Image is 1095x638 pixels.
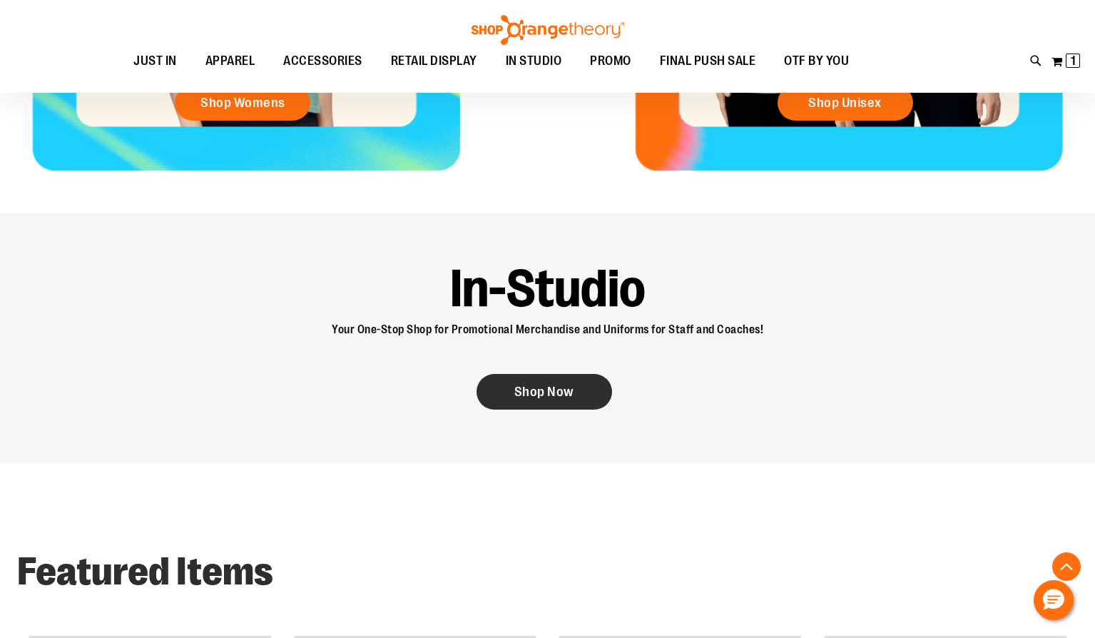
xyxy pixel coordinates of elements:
[1034,580,1074,620] button: Hello, have a question? Let’s chat.
[175,85,310,121] a: Shop Womens
[590,45,631,77] span: PROMO
[17,550,273,594] strong: Featured Items
[377,45,492,78] a: RETAIL DISPLAY
[808,95,882,111] span: Shop Unisex
[391,45,477,77] span: RETAIL DISPLAY
[191,45,270,78] a: APPAREL
[778,85,913,121] a: Shop Unisex
[133,45,177,77] span: JUST IN
[269,45,377,78] a: ACCESSORIES
[332,323,763,336] span: Your One-Stop Shop for Promotional Merchandise and Uniforms for Staff and Coaches!
[514,384,574,400] span: Shop Now
[283,45,362,77] span: ACCESSORIES
[450,259,646,318] strong: In-Studio
[506,45,562,77] span: IN STUDIO
[784,45,849,77] span: OTF BY YOU
[770,45,863,78] a: OTF BY YOU
[660,45,756,77] span: FINAL PUSH SALE
[469,15,626,45] img: Shop Orangetheory
[646,45,770,78] a: FINAL PUSH SALE
[1071,54,1076,68] span: 1
[1052,552,1081,581] button: Back To Top
[119,45,191,78] a: JUST IN
[477,374,612,410] a: Shop Now
[205,45,255,77] span: APPAREL
[200,95,285,111] span: Shop Womens
[492,45,576,78] a: IN STUDIO
[576,45,646,78] a: PROMO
